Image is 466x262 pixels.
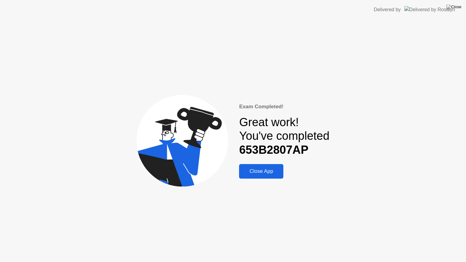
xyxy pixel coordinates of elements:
[239,164,283,179] button: Close App
[239,116,329,157] div: Great work! You've completed
[239,103,329,111] div: Exam Completed!
[239,143,308,156] b: 653B2807AP
[404,6,455,13] img: Delivered by Rosalyn
[374,6,401,13] div: Delivered by
[241,168,282,174] div: Close App
[446,5,461,9] img: Close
